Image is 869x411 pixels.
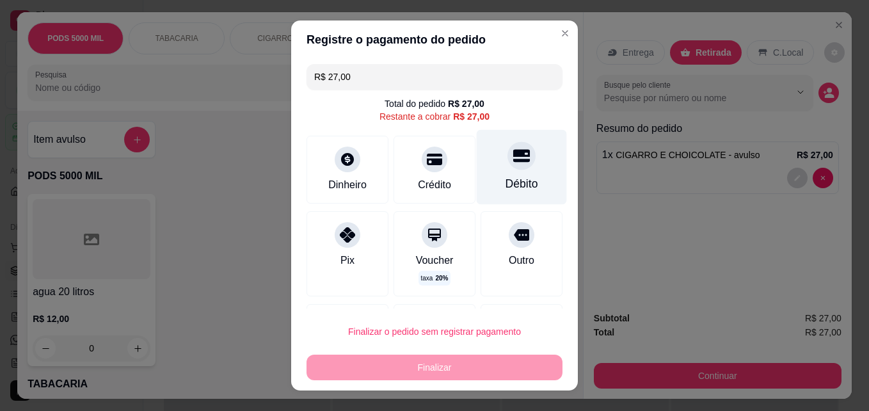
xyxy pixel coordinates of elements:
div: Pix [340,253,355,268]
header: Registre o pagamento do pedido [291,20,578,59]
p: taxa [421,273,449,283]
div: Restante a cobrar [379,110,490,123]
span: 20 % [435,273,448,283]
div: R$ 27,00 [453,110,490,123]
div: Débito [506,175,538,192]
div: R$ 27,00 [448,97,484,110]
button: Close [555,23,575,44]
div: Voucher [416,253,454,268]
div: Outro [509,253,534,268]
button: Finalizar o pedido sem registrar pagamento [307,319,562,344]
div: Dinheiro [328,177,367,193]
input: Ex.: hambúrguer de cordeiro [314,64,555,90]
div: Crédito [418,177,451,193]
div: Total do pedido [385,97,484,110]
